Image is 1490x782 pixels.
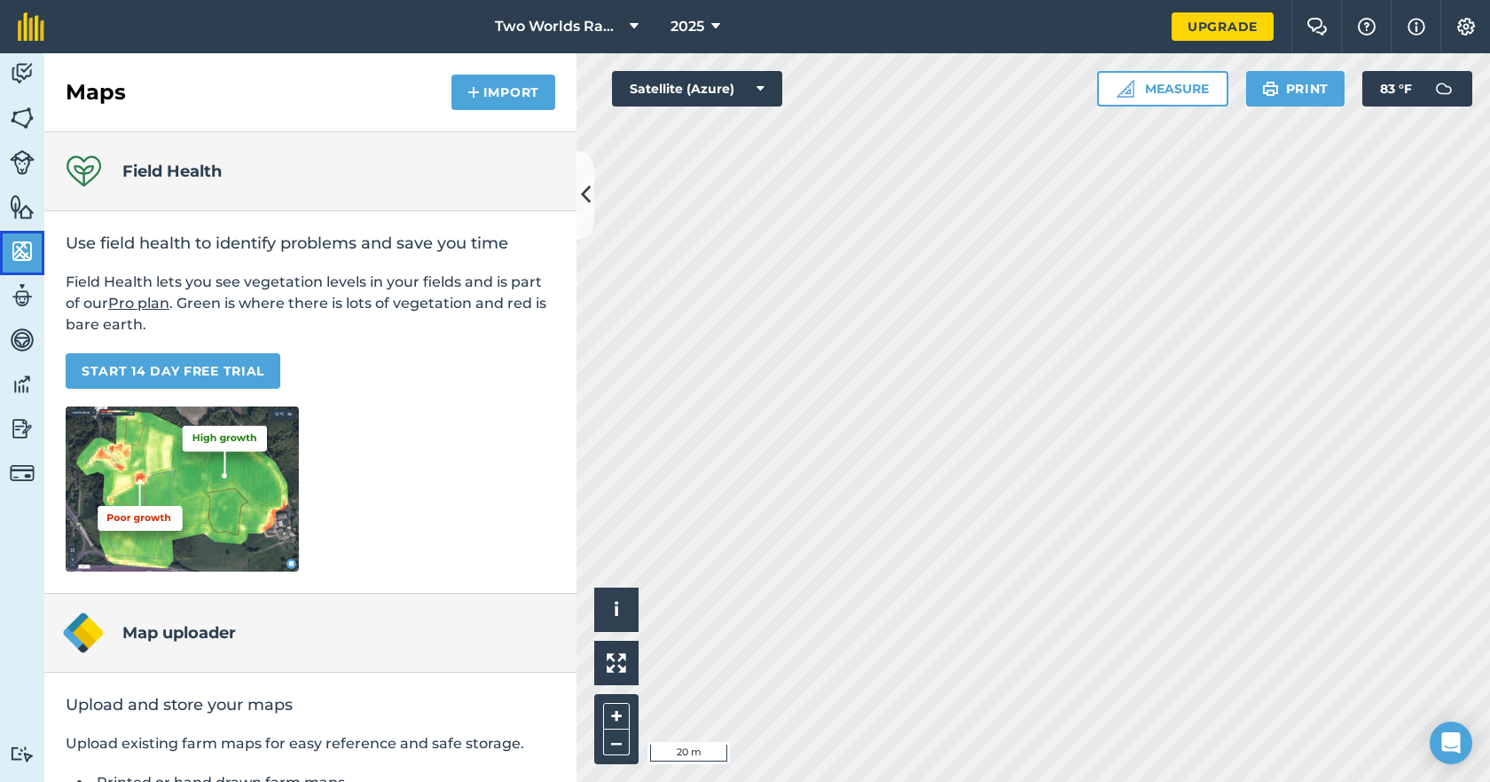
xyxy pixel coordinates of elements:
p: Upload existing farm maps for easy reference and safe storage. [66,733,555,754]
a: Upgrade [1172,12,1274,41]
p: Field Health lets you see vegetation levels in your fields and is part of our . Green is where th... [66,272,555,336]
img: svg+xml;base64,PD94bWwgdmVyc2lvbj0iMS4wIiBlbmNvZGluZz0idXRmLTgiPz4KPCEtLSBHZW5lcmF0b3I6IEFkb2JlIE... [10,371,35,398]
span: i [614,598,619,620]
h4: Map uploader [122,620,236,645]
img: svg+xml;base64,PHN2ZyB4bWxucz0iaHR0cDovL3d3dy53My5vcmcvMjAwMC9zdmciIHdpZHRoPSI1NiIgaGVpZ2h0PSI2MC... [10,194,35,220]
div: Open Intercom Messenger [1430,722,1472,764]
span: Two Worlds Ranch [495,16,623,37]
img: svg+xml;base64,PD94bWwgdmVyc2lvbj0iMS4wIiBlbmNvZGluZz0idXRmLTgiPz4KPCEtLSBHZW5lcmF0b3I6IEFkb2JlIE... [10,746,35,762]
img: svg+xml;base64,PHN2ZyB4bWxucz0iaHR0cDovL3d3dy53My5vcmcvMjAwMC9zdmciIHdpZHRoPSIxNCIgaGVpZ2h0PSIyNC... [467,82,480,103]
a: Pro plan [108,295,169,312]
img: Map uploader logo [62,612,105,654]
img: svg+xml;base64,PHN2ZyB4bWxucz0iaHR0cDovL3d3dy53My5vcmcvMjAwMC9zdmciIHdpZHRoPSI1NiIgaGVpZ2h0PSI2MC... [10,105,35,131]
img: svg+xml;base64,PD94bWwgdmVyc2lvbj0iMS4wIiBlbmNvZGluZz0idXRmLTgiPz4KPCEtLSBHZW5lcmF0b3I6IEFkb2JlIE... [10,327,35,353]
img: Ruler icon [1117,80,1134,98]
img: svg+xml;base64,PD94bWwgdmVyc2lvbj0iMS4wIiBlbmNvZGluZz0idXRmLTgiPz4KPCEtLSBHZW5lcmF0b3I6IEFkb2JlIE... [10,461,35,486]
img: svg+xml;base64,PD94bWwgdmVyc2lvbj0iMS4wIiBlbmNvZGluZz0idXRmLTgiPz4KPCEtLSBHZW5lcmF0b3I6IEFkb2JlIE... [10,415,35,442]
img: svg+xml;base64,PHN2ZyB4bWxucz0iaHR0cDovL3d3dy53My5vcmcvMjAwMC9zdmciIHdpZHRoPSIxOSIgaGVpZ2h0PSIyNC... [1262,78,1279,99]
img: A cog icon [1455,18,1477,36]
button: + [603,703,630,730]
h2: Upload and store your maps [66,694,555,715]
img: svg+xml;base64,PHN2ZyB4bWxucz0iaHR0cDovL3d3dy53My5vcmcvMjAwMC9zdmciIHdpZHRoPSI1NiIgaGVpZ2h0PSI2MC... [10,238,35,265]
span: 2025 [670,16,704,37]
img: svg+xml;base64,PHN2ZyB4bWxucz0iaHR0cDovL3d3dy53My5vcmcvMjAwMC9zdmciIHdpZHRoPSIxNyIgaGVpZ2h0PSIxNy... [1408,16,1425,37]
span: 83 ° F [1380,71,1412,107]
button: Satellite (Azure) [612,71,782,107]
img: svg+xml;base64,PD94bWwgdmVyc2lvbj0iMS4wIiBlbmNvZGluZz0idXRmLTgiPz4KPCEtLSBHZW5lcmF0b3I6IEFkb2JlIE... [1426,71,1462,107]
img: svg+xml;base64,PD94bWwgdmVyc2lvbj0iMS4wIiBlbmNvZGluZz0idXRmLTgiPz4KPCEtLSBHZW5lcmF0b3I6IEFkb2JlIE... [10,60,35,87]
img: A question mark icon [1356,18,1377,36]
button: Import [451,75,555,110]
button: 83 °F [1362,71,1472,107]
button: Print [1246,71,1345,107]
button: – [603,730,630,755]
h4: Field Health [122,159,222,184]
h2: Use field health to identify problems and save you time [66,233,555,254]
img: Four arrows, one pointing top left, one top right, one bottom right and the last bottom left [607,653,626,673]
h2: Maps [66,78,126,107]
button: Measure [1097,71,1228,107]
button: i [594,588,639,632]
a: START 14 DAY FREE TRIAL [66,353,280,389]
img: Two speech bubbles overlapping with the left bubble in the forefront [1306,18,1328,36]
img: svg+xml;base64,PD94bWwgdmVyc2lvbj0iMS4wIiBlbmNvZGluZz0idXRmLTgiPz4KPCEtLSBHZW5lcmF0b3I6IEFkb2JlIE... [10,282,35,309]
img: fieldmargin Logo [18,12,44,41]
img: svg+xml;base64,PD94bWwgdmVyc2lvbj0iMS4wIiBlbmNvZGluZz0idXRmLTgiPz4KPCEtLSBHZW5lcmF0b3I6IEFkb2JlIE... [10,150,35,175]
